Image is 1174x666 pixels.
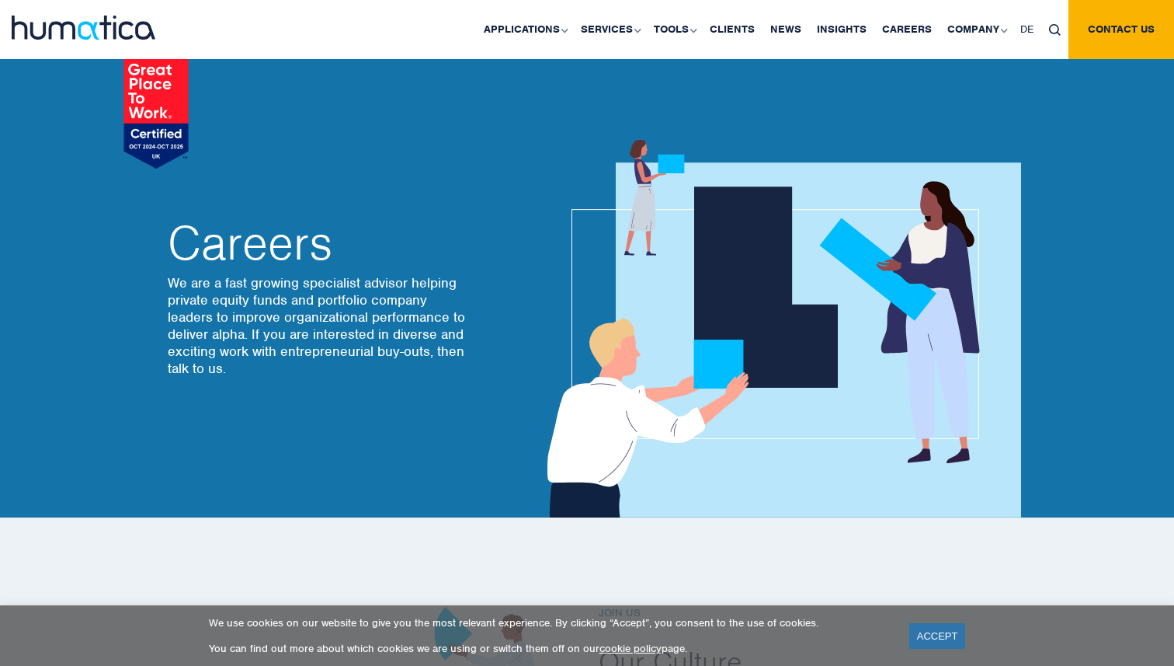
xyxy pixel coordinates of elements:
img: logo [12,16,155,40]
p: You can find out more about which cookies we are using or switch them off on our page. [209,642,890,655]
p: We are a fast growing specialist advisor helping private equity funds and portfolio company leade... [168,274,471,377]
p: We use cookies on our website to give you the most relevant experience. By clicking “Accept”, you... [209,616,890,629]
a: cookie policy [599,642,662,655]
a: ACCEPT [909,623,966,649]
h2: Careers [168,220,471,267]
img: about_banner1 [533,140,1021,518]
img: search_icon [1049,24,1061,36]
span: DE [1020,23,1033,36]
